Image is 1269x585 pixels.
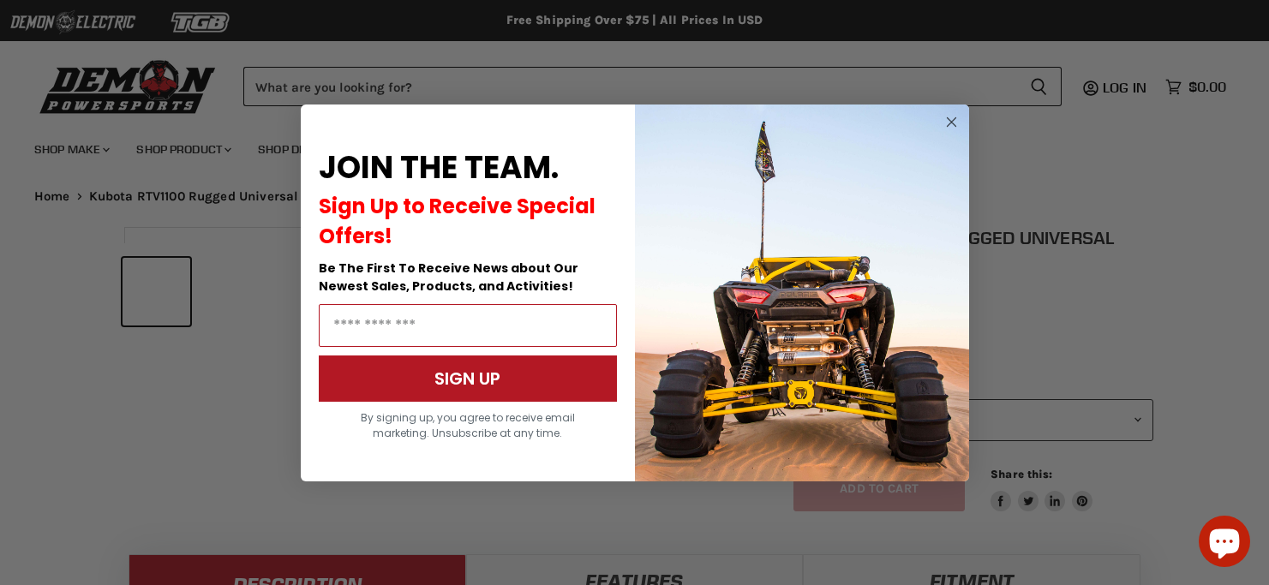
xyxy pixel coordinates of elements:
[319,355,617,402] button: SIGN UP
[319,146,559,189] span: JOIN THE TEAM.
[319,304,617,347] input: Email Address
[319,192,596,250] span: Sign Up to Receive Special Offers!
[1194,516,1255,571] inbox-online-store-chat: Shopify online store chat
[635,104,969,481] img: a9095488-b6e7-41ba-879d-588abfab540b.jpeg
[319,260,578,295] span: Be The First To Receive News about Our Newest Sales, Products, and Activities!
[941,111,962,133] button: Close dialog
[361,410,575,440] span: By signing up, you agree to receive email marketing. Unsubscribe at any time.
